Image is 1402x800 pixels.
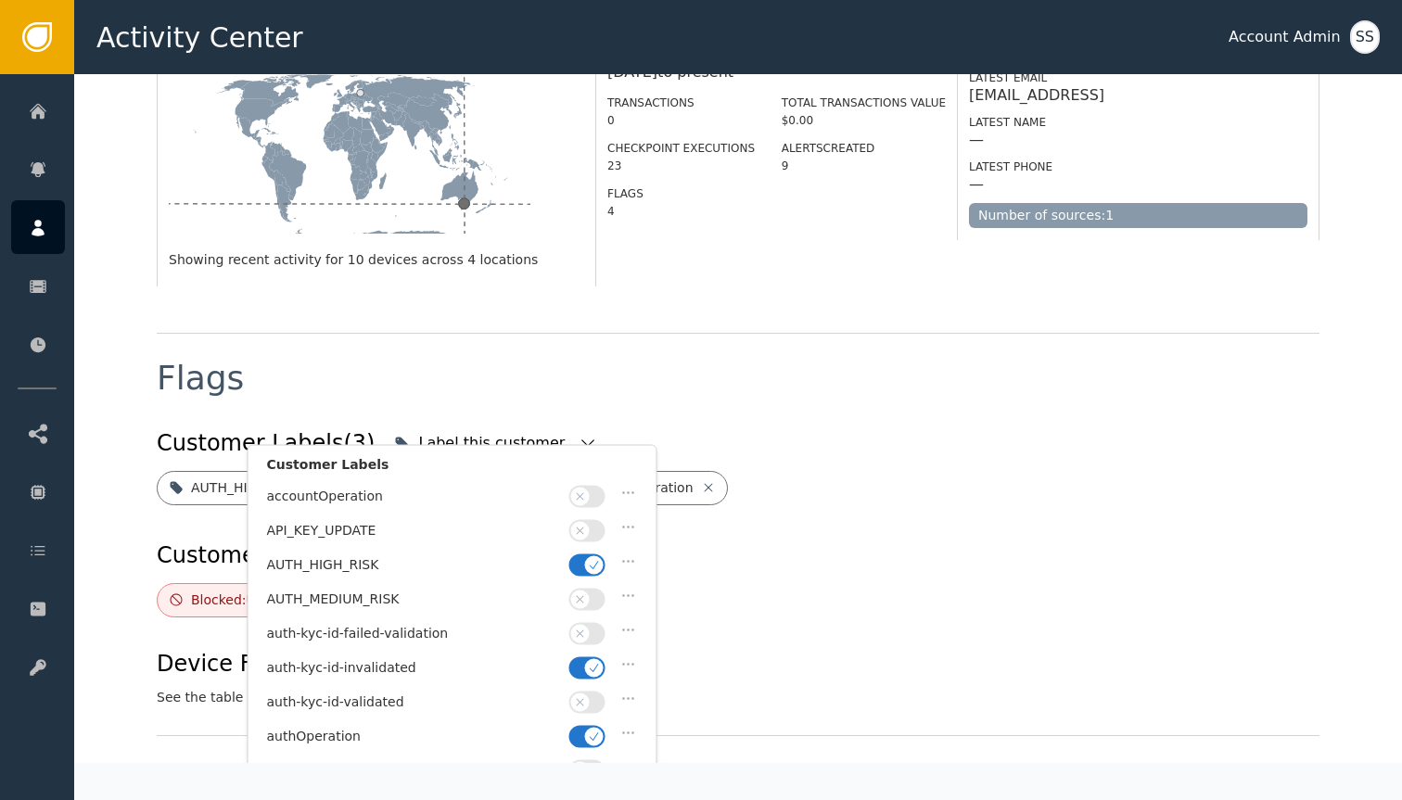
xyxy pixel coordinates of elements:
[969,131,984,149] div: —
[418,432,569,454] div: Label this customer
[782,142,875,155] label: Alerts Created
[607,112,755,129] div: 0
[267,761,560,781] div: CREDENTIAL_CREATE
[969,70,1307,86] div: Latest Email
[96,17,303,58] span: Activity Center
[782,158,946,174] div: 9
[267,455,638,484] div: Customer Labels
[969,203,1307,228] div: Number of sources: 1
[607,158,755,174] div: 23
[1350,20,1380,54] button: SS
[267,590,560,609] div: AUTH_MEDIUM_RISK
[157,688,656,707] div: See the table below for details on device flags associated with this customer
[607,96,695,109] label: Transactions
[782,112,946,129] div: $0.00
[607,187,644,200] label: Flags
[969,159,1307,175] div: Latest Phone
[267,692,560,712] div: auth-kyc-id-validated
[157,426,375,460] div: Customer Labels (3)
[267,521,560,540] div: API_KEY_UPDATE
[267,727,560,746] div: authOperation
[969,114,1307,131] div: Latest Name
[191,590,307,610] div: Blocked: Universal
[157,539,389,572] div: Customer Blocks (All)
[389,423,602,463] button: Label this customer
[1229,26,1341,48] div: Account Admin
[607,142,755,155] label: Checkpoint Executions
[157,362,244,395] div: Flags
[969,175,984,194] div: —
[267,624,560,643] div: auth-kyc-id-failed-validation
[607,203,755,220] div: 4
[191,478,303,498] div: AUTH_HIGH_RISK
[169,250,584,270] div: Showing recent activity for 10 devices across 4 locations
[969,86,1104,105] div: [EMAIL_ADDRESS]
[267,658,560,678] div: auth-kyc-id-invalidated
[267,555,560,575] div: AUTH_HIGH_RISK
[267,487,560,506] div: accountOperation
[157,647,656,680] div: Device Flags (4)
[782,96,946,109] label: Total Transactions Value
